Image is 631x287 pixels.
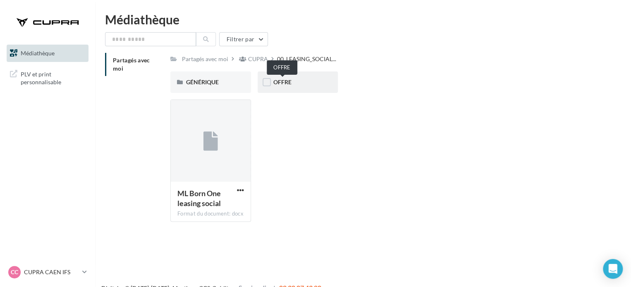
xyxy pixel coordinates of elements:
span: ML Born One leasing social [177,189,221,208]
div: Médiathèque [105,13,621,26]
span: 00_LEASING_SOCIAL... [277,55,336,63]
span: OFFRE [273,78,292,85]
span: GÉNÉRIQUE [186,78,219,85]
span: Médiathèque [21,50,55,57]
div: Format du document: docx [177,210,244,218]
a: CC CUPRA CAEN IFS [7,264,88,280]
span: PLV et print personnalisable [21,69,85,86]
div: CUPRA [248,55,268,63]
p: CUPRA CAEN IFS [24,268,79,276]
a: Médiathèque [5,45,90,62]
div: OFFRE [267,60,297,75]
div: Partagés avec moi [182,55,228,63]
span: CC [11,268,18,276]
a: PLV et print personnalisable [5,65,90,90]
span: Partagés avec moi [113,57,150,72]
button: Filtrer par [219,32,268,46]
div: Open Intercom Messenger [603,259,623,279]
